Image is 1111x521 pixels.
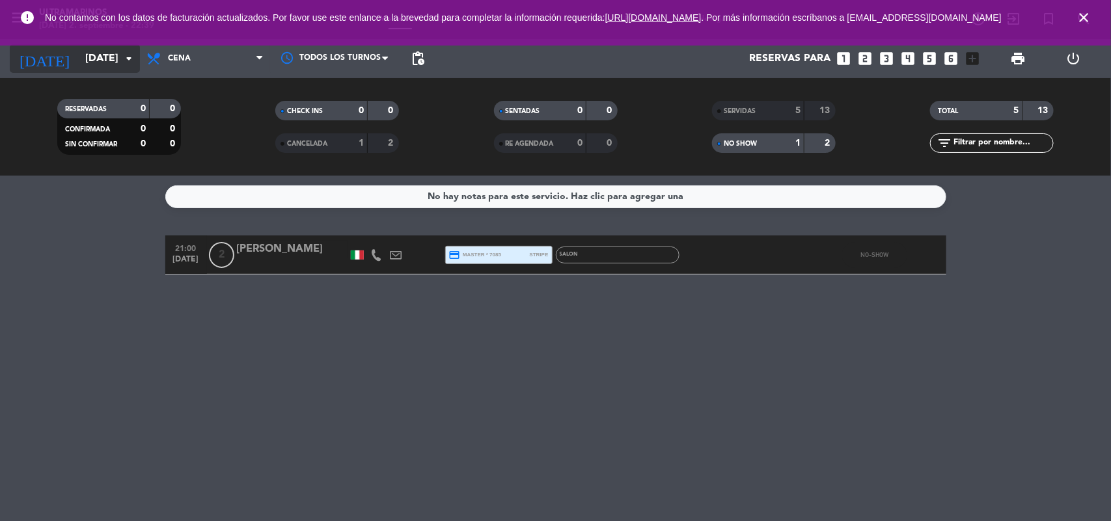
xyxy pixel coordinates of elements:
[10,44,79,73] i: [DATE]
[795,106,801,115] strong: 5
[937,135,952,151] i: filter_list
[943,50,960,67] i: looks_6
[237,241,348,258] div: [PERSON_NAME]
[857,50,874,67] i: looks_two
[389,139,396,148] strong: 2
[836,50,853,67] i: looks_one
[65,141,117,148] span: SIN CONFIRMAR
[1065,51,1081,66] i: power_settings_new
[560,252,579,257] span: SALON
[879,50,896,67] i: looks_3
[577,106,583,115] strong: 0
[605,12,702,23] a: [URL][DOMAIN_NAME]
[938,108,958,114] span: TOTAL
[724,108,756,114] span: SERVIDAS
[530,250,549,259] span: stripe
[607,139,614,148] strong: 0
[724,140,757,147] span: NO SHOW
[170,255,202,270] span: [DATE]
[1038,106,1051,115] strong: 13
[750,53,831,65] span: Reservas para
[449,249,502,261] span: master * 7085
[65,126,110,133] span: CONFIRMADA
[121,51,137,66] i: arrow_drop_down
[209,242,234,268] span: 2
[506,108,540,114] span: SENTADAS
[287,140,327,147] span: CANCELADA
[795,139,801,148] strong: 1
[428,189,683,204] div: No hay notas para este servicio. Haz clic para agregar una
[389,106,396,115] strong: 0
[449,249,461,261] i: credit_card
[141,124,146,133] strong: 0
[607,106,614,115] strong: 0
[1010,51,1026,66] span: print
[20,10,35,25] i: error
[506,140,554,147] span: RE AGENDADA
[141,139,146,148] strong: 0
[922,50,939,67] i: looks_5
[170,139,178,148] strong: 0
[1076,10,1091,25] i: close
[900,50,917,67] i: looks_4
[952,136,1053,150] input: Filtrar por nombre...
[1014,106,1019,115] strong: 5
[860,251,888,258] span: NO-SHOW
[168,54,191,63] span: Cena
[170,240,202,255] span: 21:00
[170,104,178,113] strong: 0
[1046,39,1101,78] div: LOG OUT
[45,12,1002,23] span: No contamos con los datos de facturación actualizados. Por favor use este enlance a la brevedad p...
[170,124,178,133] strong: 0
[965,50,981,67] i: add_box
[359,139,364,148] strong: 1
[577,139,583,148] strong: 0
[410,51,426,66] span: pending_actions
[359,106,364,115] strong: 0
[65,106,107,113] span: RESERVADAS
[287,108,323,114] span: CHECK INS
[825,139,832,148] strong: 2
[842,242,907,268] button: NO-SHOW
[702,12,1002,23] a: . Por más información escríbanos a [EMAIL_ADDRESS][DOMAIN_NAME]
[819,106,832,115] strong: 13
[141,104,146,113] strong: 0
